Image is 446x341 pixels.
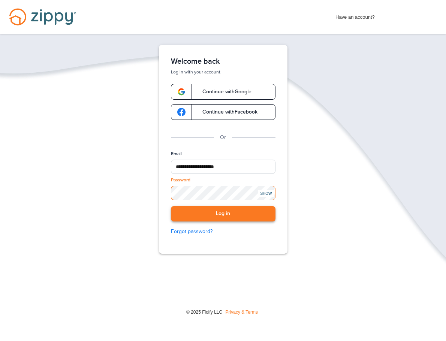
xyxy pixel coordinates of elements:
[177,108,186,116] img: google-logo
[171,206,275,221] button: Log in
[195,89,251,94] span: Continue with Google
[335,9,375,21] span: Have an account?
[171,104,275,120] a: google-logoContinue withFacebook
[186,310,222,315] span: © 2025 Floify LLC
[171,151,182,157] label: Email
[171,69,275,75] p: Log in with your account.
[171,227,275,236] a: Forgot password?
[171,177,190,183] label: Password
[171,57,275,66] h1: Welcome back
[195,109,257,115] span: Continue with Facebook
[226,310,258,315] a: Privacy & Terms
[171,160,275,174] input: Email
[171,84,275,100] a: google-logoContinue withGoogle
[258,190,274,197] div: SHOW
[220,133,226,142] p: Or
[171,186,275,200] input: Password
[177,88,186,96] img: google-logo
